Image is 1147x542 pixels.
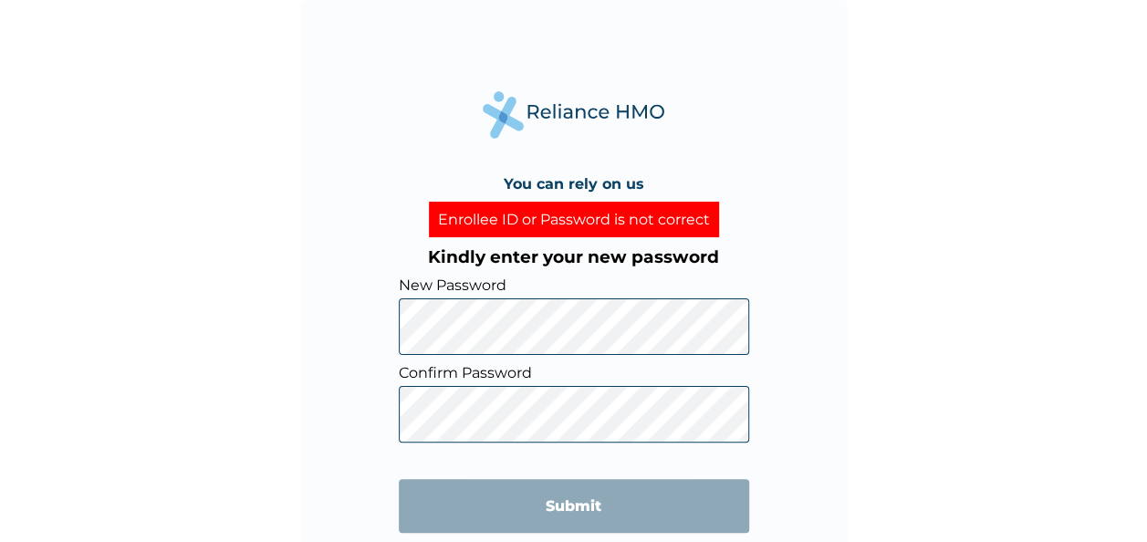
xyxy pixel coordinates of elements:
img: Reliance Health's Logo [483,91,665,138]
label: Confirm Password [399,364,749,381]
input: Submit [399,479,749,533]
label: New Password [399,276,749,294]
h3: Kindly enter your new password [399,246,749,267]
div: Enrollee ID or Password is not correct [429,202,719,237]
h4: You can rely on us [504,175,644,193]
